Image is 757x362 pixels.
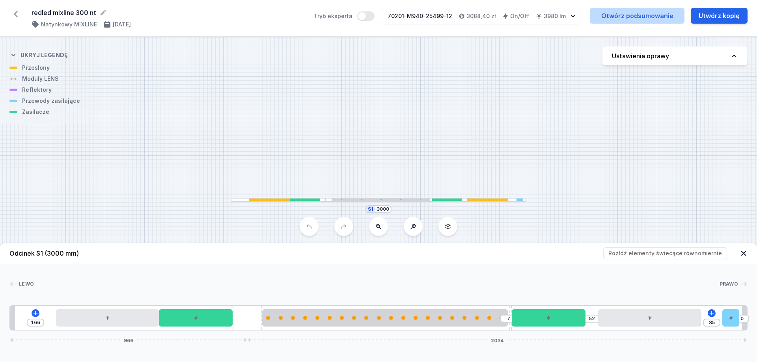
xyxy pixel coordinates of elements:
[9,45,68,64] button: Ukryj legendę
[113,20,131,28] h4: [DATE]
[510,12,530,20] h4: On/Off
[9,249,79,258] h4: Odcinek S1
[32,8,304,17] form: redled mixline 300 nt
[512,309,585,327] div: ON/OFF Driver - up to 32W
[590,8,684,24] a: Otwórz podsumowanie
[45,249,79,257] span: (3000 mm)
[388,12,452,20] div: 70201-M940-25499-12
[598,309,701,327] div: LED opal module 420mm
[159,309,233,327] div: ON/OFF Driver - up to 16W
[720,281,738,287] span: Prawo
[262,309,508,327] div: 20 LENS module 1000mm 54°
[612,51,669,61] h4: Ustawienia oprawy
[466,12,496,20] h4: 3088,40 zł
[99,9,107,17] button: Edytuj nazwę projektu
[691,8,748,24] button: Utwórz kopię
[41,20,97,28] h4: Natynkowy MIXLINE
[56,309,159,327] div: LED opal module 420mm
[19,281,34,287] span: Lewo
[314,11,375,21] label: Tryb eksperta
[21,51,68,59] h4: Ukryj legendę
[357,11,375,21] button: Tryb eksperta
[544,12,566,20] h4: 3980 lm
[377,206,389,212] input: Wymiar [mm]
[602,46,748,65] button: Ustawienia oprawy
[381,8,580,24] button: 70201-M940-25499-123088,40 złOn/Off3980 lm
[722,309,740,327] div: Hole for power supply cable
[121,338,136,342] span: 966
[488,338,507,342] span: 2034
